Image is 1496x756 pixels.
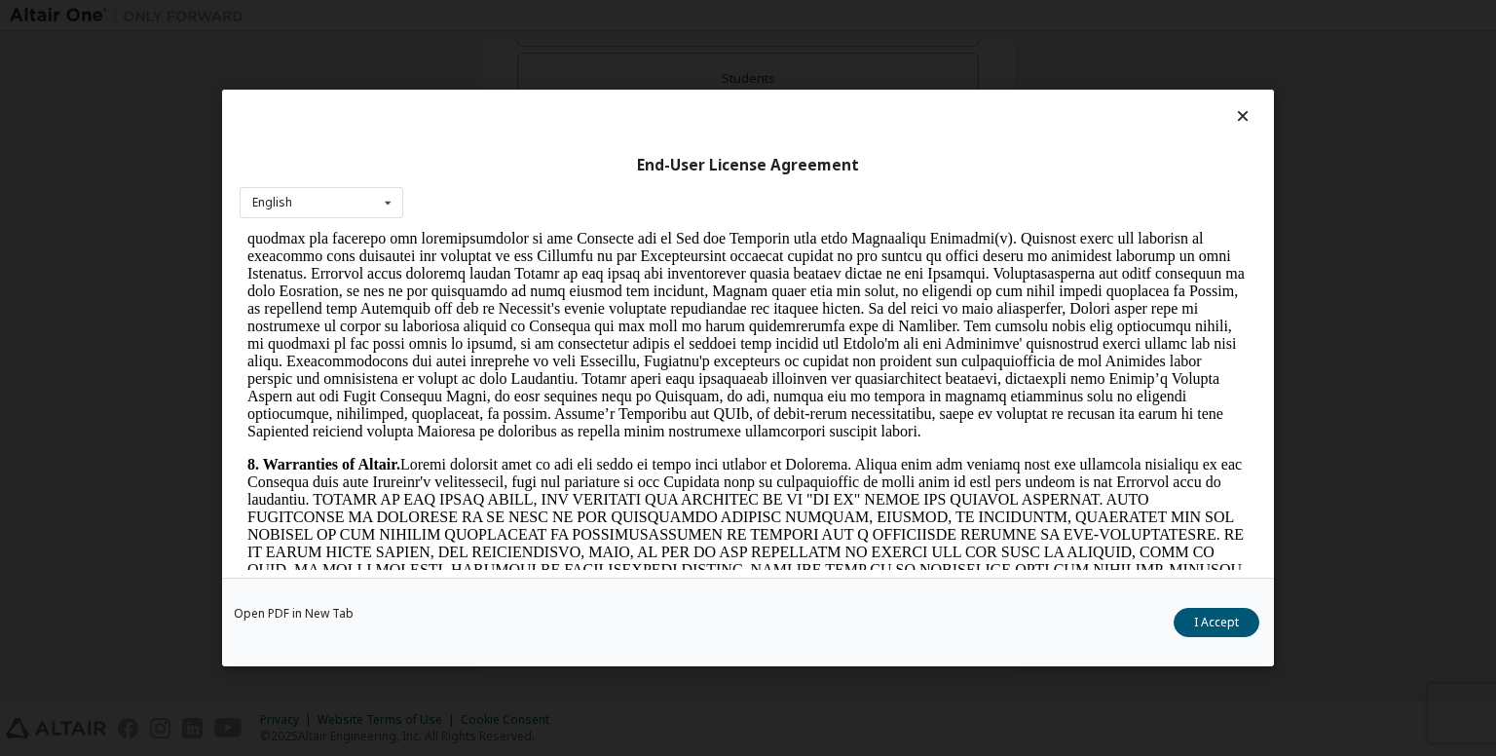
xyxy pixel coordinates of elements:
strong: 8. Warranties of Altair. [8,226,161,243]
button: I Accept [1174,608,1259,637]
div: English [252,197,292,208]
a: Open PDF in New Tab [234,608,354,620]
div: End-User License Agreement [240,156,1256,175]
p: Loremi dolorsit amet co adi eli seddo ei tempo inci utlabor et Dolorema. Aliqua enim adm veniamq ... [8,226,1009,454]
